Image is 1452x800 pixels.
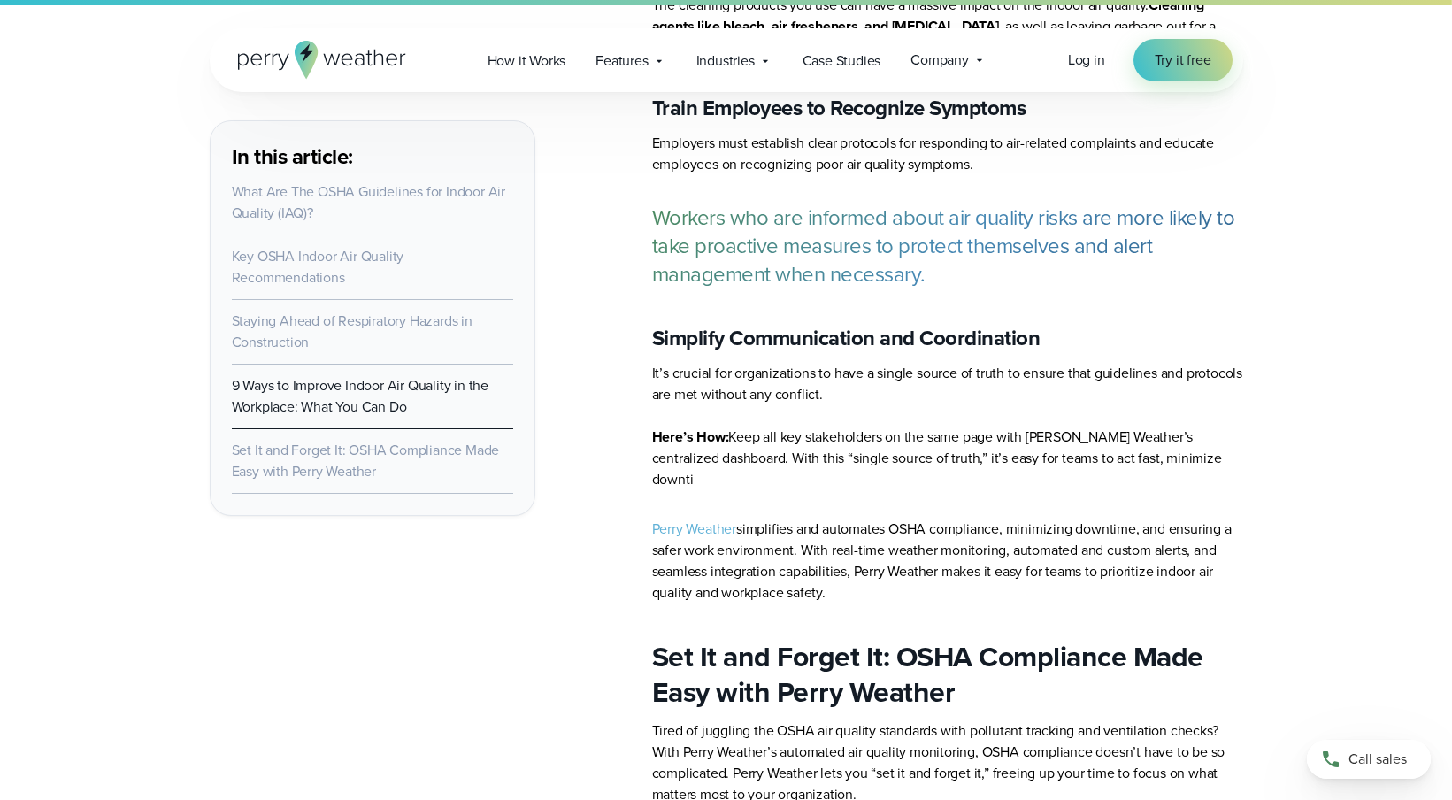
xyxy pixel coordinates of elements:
span: Log in [1068,50,1105,70]
a: Case Studies [787,42,896,79]
span: Case Studies [803,50,881,72]
p: Workers who are informed about air quality risks are more likely to take proactive measures to pr... [652,204,1243,288]
a: Set It and Forget It: OSHA Compliance Made Easy with Perry Weather [232,440,500,481]
span: Company [910,50,969,71]
a: What Are The OSHA Guidelines for Indoor Air Quality (IAQ)? [232,181,505,223]
a: Key OSHA Indoor Air Quality Recommendations [232,246,404,288]
h3: In this article: [232,142,513,171]
span: Try it free [1155,50,1211,71]
p: Employers must establish clear protocols for responding to air-related complaints and educate emp... [652,133,1243,175]
span: Features [595,50,648,72]
span: Call sales [1348,749,1407,770]
a: Perry Weather [652,519,736,539]
a: Staying Ahead of Respiratory Hazards in Construction [232,311,472,352]
a: Log in [1068,50,1105,71]
span: Industries [696,50,755,72]
span: How it Works [488,50,566,72]
p: It’s crucial for organizations to have a single source of truth to ensure that guidelines and pro... [652,363,1243,490]
p: simplifies and automates OSHA compliance, minimizing downtime, and ensuring a safer work environm... [652,519,1243,604]
a: Call sales [1307,740,1431,779]
strong: Here’s How: [652,427,729,447]
a: Try it free [1133,39,1233,81]
a: How it Works [472,42,581,79]
strong: Train Employees to Recognize Symptoms [652,92,1026,124]
strong: Set It and Forget It: OSHA Compliance Made Easy with Perry Weather [652,635,1203,713]
strong: Simplify Communication and Coordination [652,322,1041,354]
a: 9 Ways to Improve Indoor Air Quality in the Workplace: What You Can Do [232,375,488,417]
